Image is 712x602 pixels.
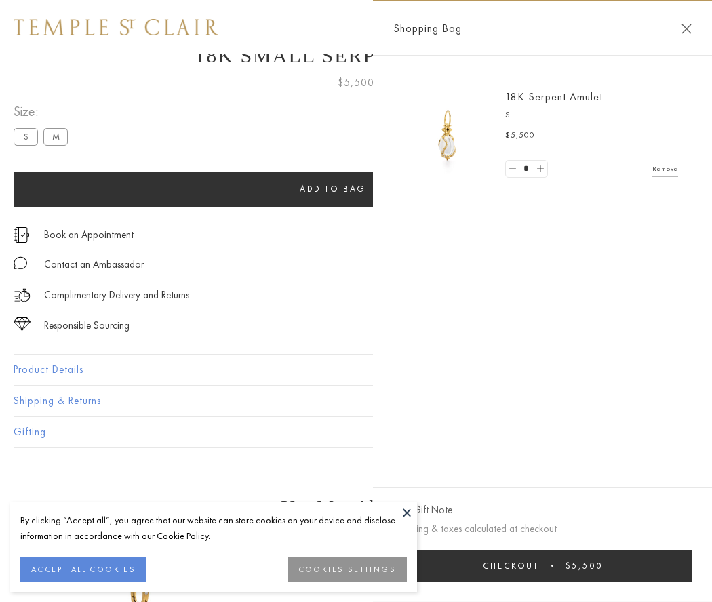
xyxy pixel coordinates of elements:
a: 18K Serpent Amulet [505,89,603,104]
span: Add to bag [300,183,366,195]
div: Responsible Sourcing [44,317,130,334]
img: icon_sourcing.svg [14,317,31,331]
span: Checkout [483,560,539,571]
span: Shopping Bag [393,20,462,37]
button: Gifting [14,417,698,447]
p: S [505,108,678,122]
h1: 18K Small Serpent Amulet [14,44,698,67]
img: P51836-E11SERPPV [407,95,488,176]
span: $5,500 [338,74,374,92]
div: Contact an Ambassador [44,256,144,273]
img: icon_appointment.svg [14,227,30,243]
span: Size: [14,100,73,123]
a: Remove [652,161,678,176]
label: M [43,128,68,145]
button: Checkout $5,500 [393,550,692,582]
button: Add to bag [14,172,652,207]
p: Shipping & taxes calculated at checkout [393,521,692,538]
button: Product Details [14,355,698,385]
button: Shipping & Returns [14,386,698,416]
h3: You May Also Like [34,496,678,518]
div: By clicking “Accept all”, you agree that our website can store cookies on your device and disclos... [20,513,407,544]
img: MessageIcon-01_2.svg [14,256,27,270]
a: Set quantity to 2 [533,161,547,178]
span: $5,500 [566,560,603,571]
p: Complimentary Delivery and Returns [44,287,189,304]
a: Set quantity to 0 [506,161,519,178]
img: Temple St. Clair [14,19,218,35]
button: ACCEPT ALL COOKIES [20,557,146,582]
button: Add Gift Note [393,502,452,519]
button: COOKIES SETTINGS [288,557,407,582]
a: Book an Appointment [44,227,134,242]
label: S [14,128,38,145]
button: Close Shopping Bag [681,24,692,34]
img: icon_delivery.svg [14,287,31,304]
span: $5,500 [505,129,535,142]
